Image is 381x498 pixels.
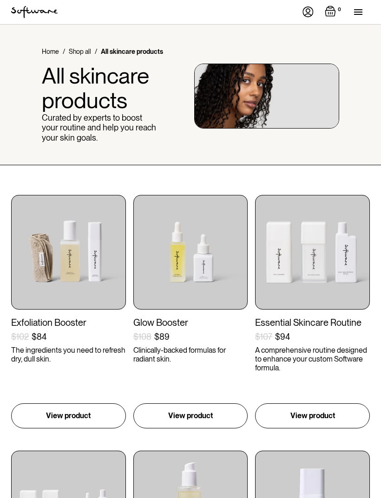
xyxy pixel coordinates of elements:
[46,410,91,421] p: View product
[11,317,126,328] div: Exfoliation Booster
[69,47,91,56] a: Shop all
[11,346,126,363] p: The ingredients you need to refresh dry, dull skin.
[133,332,151,342] div: $108
[133,346,248,363] p: Clinically-backed formulas for radiant skin.
[95,47,97,56] div: /
[325,6,343,19] a: Open cart
[42,64,157,113] h1: All skincare products
[133,195,248,428] a: Glow Booster$108$89Clinically-backed formulas for radiant skin.View product
[11,6,58,18] a: home
[168,410,213,421] p: View product
[154,332,170,342] div: $89
[336,6,343,14] div: 0
[275,332,290,342] div: $94
[290,410,335,421] p: View product
[42,113,157,143] p: Curated by experts to boost your routine and help you reach your skin goals.
[11,195,126,428] a: Exfoliation Booster$102$84The ingredients you need to refresh dry, dull skin.View product
[255,317,370,328] div: Essential Skincare Routine
[255,195,370,428] a: Essential Skincare Routine$107$94A comprehensive routine designed to enhance your custom Software...
[63,47,65,56] div: /
[42,47,59,56] a: Home
[11,6,58,18] img: Software Logo
[133,317,248,328] div: Glow Booster
[32,332,46,342] div: $84
[255,346,370,373] p: A comprehensive routine designed to enhance your custom Software formula.
[101,47,163,56] div: All skincare products
[11,332,29,342] div: $102
[255,332,272,342] div: $107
